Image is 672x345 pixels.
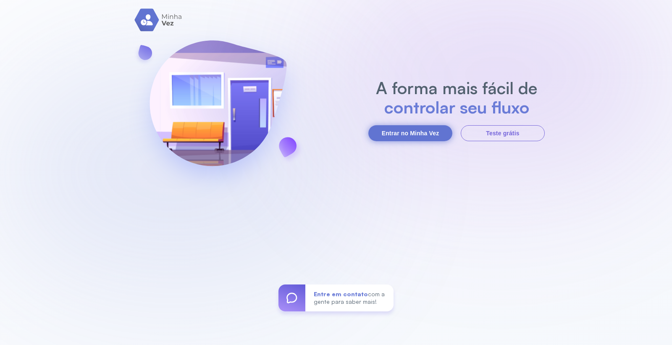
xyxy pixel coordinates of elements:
button: Teste grátis [461,125,545,141]
div: com a gente para saber mais! [305,284,394,311]
h2: A forma mais fácil de [372,78,542,97]
button: Entrar no Minha Vez [368,125,452,141]
a: Entre em contatocom a gente para saber mais! [278,284,394,311]
img: banner-login.svg [127,18,309,201]
h2: controlar seu fluxo [372,97,542,117]
span: Entre em contato [314,290,368,298]
img: logo.svg [134,8,183,32]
